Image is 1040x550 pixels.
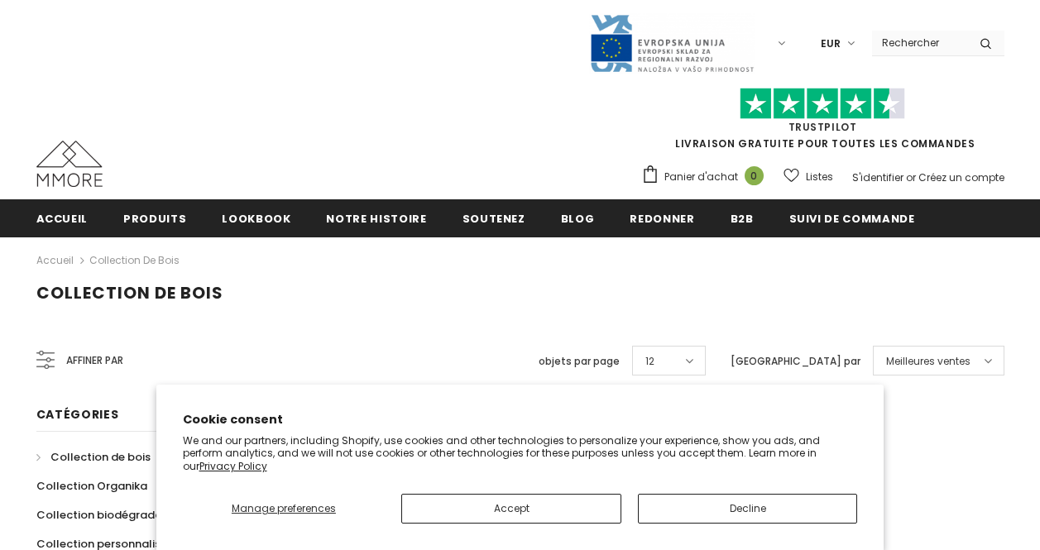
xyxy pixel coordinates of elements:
span: EUR [821,36,841,52]
a: Suivi de commande [789,199,915,237]
a: Collection biodégradable [36,500,180,529]
span: Collection de bois [50,449,151,465]
span: Notre histoire [326,211,426,227]
a: Créez un compte [918,170,1004,184]
span: Catégories [36,406,119,423]
a: Collection de bois [89,253,180,267]
span: Collection biodégradable [36,507,180,523]
a: Notre histoire [326,199,426,237]
a: B2B [731,199,754,237]
span: Lookbook [222,211,290,227]
span: Panier d'achat [664,169,738,185]
img: Javni Razpis [589,13,755,74]
a: soutenez [462,199,525,237]
a: TrustPilot [788,120,857,134]
span: 0 [745,166,764,185]
a: Lookbook [222,199,290,237]
a: Listes [784,162,833,191]
label: [GEOGRAPHIC_DATA] par [731,353,860,370]
a: Accueil [36,199,89,237]
span: 12 [645,353,654,370]
h2: Cookie consent [183,411,858,428]
a: Privacy Policy [199,459,267,473]
a: S'identifier [852,170,903,184]
img: Faites confiance aux étoiles pilotes [740,88,905,120]
span: Collection de bois [36,281,223,304]
a: Blog [561,199,595,237]
a: Javni Razpis [589,36,755,50]
span: Redonner [630,211,694,227]
input: Search Site [872,31,967,55]
label: objets par page [539,353,620,370]
span: Accueil [36,211,89,227]
button: Manage preferences [183,494,386,524]
p: We and our partners, including Shopify, use cookies and other technologies to personalize your ex... [183,434,858,473]
span: or [906,170,916,184]
span: Meilleures ventes [886,353,971,370]
span: LIVRAISON GRATUITE POUR TOUTES LES COMMANDES [641,95,1004,151]
span: Blog [561,211,595,227]
span: Listes [806,169,833,185]
a: Produits [123,199,186,237]
span: soutenez [462,211,525,227]
a: Collection Organika [36,471,147,500]
a: Collection de bois [36,442,151,471]
span: Manage preferences [232,501,336,515]
a: Panier d'achat 0 [641,165,772,189]
img: Cas MMORE [36,141,103,187]
button: Decline [638,494,858,524]
span: Affiner par [66,352,123,370]
a: Redonner [630,199,694,237]
span: Produits [123,211,186,227]
button: Accept [401,494,621,524]
a: Accueil [36,251,74,270]
span: Collection Organika [36,478,147,494]
span: Suivi de commande [789,211,915,227]
span: B2B [731,211,754,227]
